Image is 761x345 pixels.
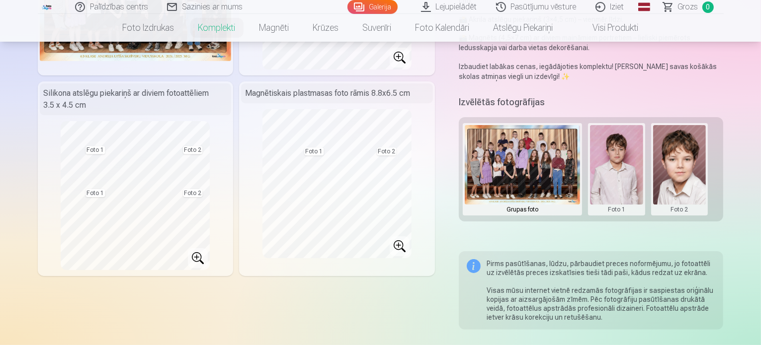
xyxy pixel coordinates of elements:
h5: Izvēlētās fotogrāfijas [459,95,545,109]
div: Pirms pasūtīšanas, lūdzu, pārbaudiet preces noformējumu, jo fotoattēli uz izvēlētās preces izskat... [487,259,716,322]
a: Komplekti [186,14,248,42]
a: Atslēgu piekariņi [482,14,565,42]
span: 0 [702,1,714,13]
a: Foto kalendāri [404,14,482,42]
span: Grozs [678,1,698,13]
a: Foto izdrukas [111,14,186,42]
a: Krūzes [301,14,351,42]
p: 📸 Magnēts (4,5×7 cm) ar diviem maināmiem portretiem – lieliski piemērots ledusskapja vai darba vi... [459,33,724,53]
div: Silikona atslēgu piekariņš ar diviem fotoattēliem 3.5 x 4.5 cm [40,83,232,115]
a: Visi produkti [565,14,651,42]
a: Suvenīri [351,14,404,42]
p: Izbaudiet labākas cenas, iegādājoties komplektu! [PERSON_NAME] savas košākās skolas atmiņas viegl... [459,62,724,81]
div: Magnētiskais plastmasas foto rāmis 8.8x6.5 cm [241,83,433,103]
a: Magnēti [248,14,301,42]
img: /fa1 [42,4,53,10]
